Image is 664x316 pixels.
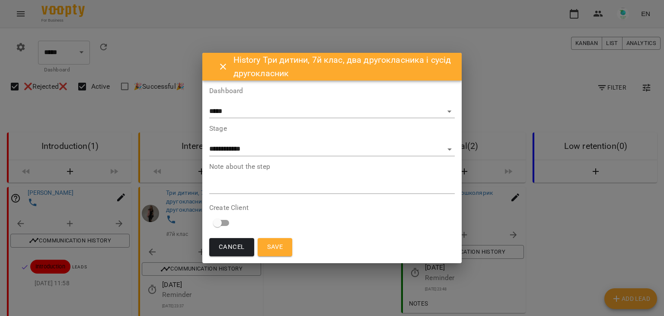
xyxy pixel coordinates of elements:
[209,238,254,256] button: Cancel
[209,125,455,132] label: Stage
[233,53,451,81] h6: History Три дитини, 7й клас, два другокласника і сусід другокласник
[209,204,455,211] label: Create Client
[213,56,233,77] button: Close
[209,87,455,94] label: Dashboard
[267,242,283,253] span: Save
[209,163,455,170] label: Note about the step
[219,242,245,253] span: Cancel
[258,238,293,256] button: Save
